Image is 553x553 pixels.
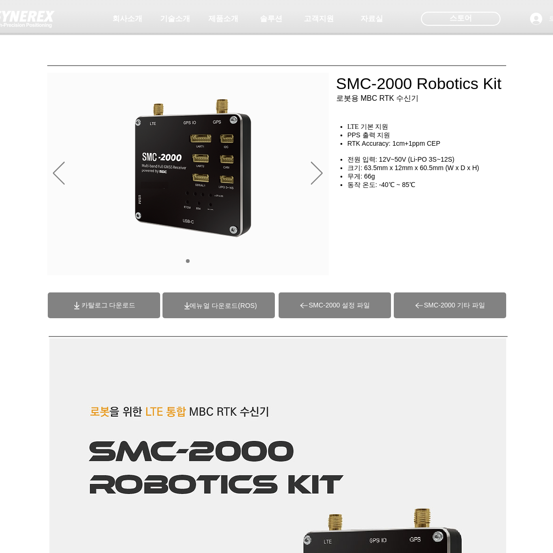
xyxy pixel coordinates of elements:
span: RTK Accuracy: 1cm+1ppm CEP [347,140,441,147]
nav: 슬라이드 [183,259,193,263]
a: 01 [186,259,190,263]
span: 카탈로그 다운로드 [81,301,136,310]
span: 회사소개 [112,14,142,24]
img: 대지 2.png [132,98,254,239]
a: 회사소개 [104,9,151,28]
iframe: Wix Chat [380,513,553,553]
span: SMC-2000 설정 파일 [309,301,370,310]
a: 고객지원 [295,9,342,28]
a: 제품소개 [200,9,247,28]
a: 솔루션 [248,9,295,28]
button: 이전 [53,162,65,186]
span: 솔루션 [260,14,282,24]
span: SMC-2000 기타 파일 [424,301,485,310]
span: 동작 온도: -40℃ ~ 85℃ [347,181,415,188]
span: 크기: 63.5mm x 12mm x 60.5mm (W x D x H) [347,164,479,172]
span: 자료실 [361,14,383,24]
span: 무게: 66g [347,172,375,180]
button: 다음 [311,162,323,186]
div: 스토어 [421,12,501,26]
span: 전원 입력: 12V~50V (Li-PO 3S~12S) [347,156,455,163]
a: 기술소개 [152,9,199,28]
div: 슬라이드쇼 [47,73,329,275]
a: 카탈로그 다운로드 [48,292,160,318]
span: 제품소개 [208,14,238,24]
a: (ROS)메뉴얼 다운로드 [190,302,257,309]
span: 기술소개 [160,14,190,24]
span: 고객지원 [304,14,334,24]
span: 스토어 [450,13,472,23]
a: SMC-2000 기타 파일 [394,292,506,318]
a: 자료실 [348,9,395,28]
a: SMC-2000 설정 파일 [279,292,391,318]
